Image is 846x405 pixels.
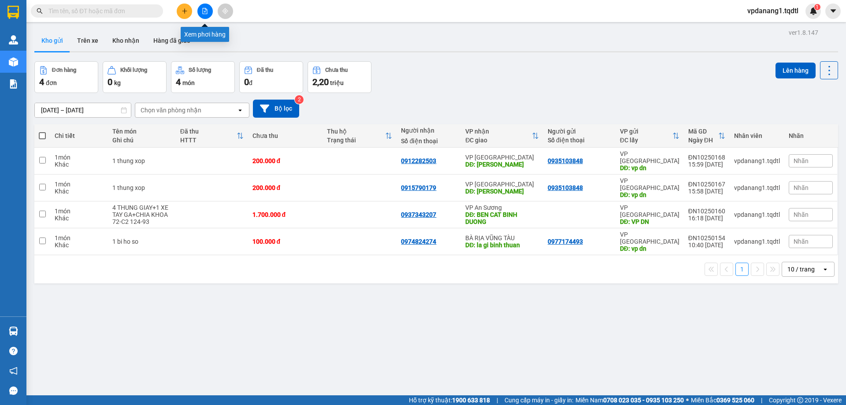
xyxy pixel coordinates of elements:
[603,397,684,404] strong: 0708 023 035 - 0935 103 250
[182,8,188,14] span: plus
[775,63,816,78] button: Lên hàng
[48,6,152,16] input: Tìm tên, số ĐT hoặc mã đơn
[252,211,318,218] div: 1.700.000 đ
[253,100,299,118] button: Bộ lọc
[465,137,532,144] div: ĐC giao
[401,127,456,134] div: Người nhận
[257,67,273,73] div: Đã thu
[814,4,820,10] sup: 1
[734,132,780,139] div: Nhân viên
[465,204,539,211] div: VP An Sương
[105,30,146,51] button: Kho nhận
[548,157,583,164] div: 0935103848
[55,188,104,195] div: Khác
[112,238,171,245] div: 1 bi ho so
[401,157,436,164] div: 0912282503
[401,137,456,145] div: Số điện thoại
[794,184,809,191] span: Nhãn
[465,154,539,161] div: VP [GEOGRAPHIC_DATA]
[616,124,684,148] th: Toggle SortBy
[9,35,18,45] img: warehouse-icon
[505,395,573,405] span: Cung cấp máy in - giấy in:
[9,327,18,336] img: warehouse-icon
[761,395,762,405] span: |
[716,397,754,404] strong: 0369 525 060
[252,132,318,139] div: Chưa thu
[740,5,805,16] span: vpdanang1.tqdtl
[465,161,539,168] div: DĐ: bao loc lam dong
[794,238,809,245] span: Nhãn
[789,28,818,37] div: ver 1.8.147
[620,177,679,191] div: VP [GEOGRAPHIC_DATA]
[497,395,498,405] span: |
[55,242,104,249] div: Khác
[620,191,679,198] div: DĐ: vp dn
[734,238,780,245] div: vpdanang1.tqdtl
[9,347,18,355] span: question-circle
[55,161,104,168] div: Khác
[688,137,718,144] div: Ngày ĐH
[312,77,329,87] span: 2,20
[401,184,436,191] div: 0915790179
[465,181,539,188] div: VP [GEOGRAPHIC_DATA]
[70,30,105,51] button: Trên xe
[112,204,171,225] div: 4 THUNG GIAY+1 XE TAY GA+CHIA KHOA 72-C2 124-93
[829,7,837,15] span: caret-down
[620,150,679,164] div: VP [GEOGRAPHIC_DATA]
[816,4,819,10] span: 1
[465,128,532,135] div: VP nhận
[252,238,318,245] div: 100.000 đ
[46,79,57,86] span: đơn
[202,8,208,14] span: file-add
[239,61,303,93] button: Đã thu0đ
[146,30,197,51] button: Hàng đã giao
[55,234,104,242] div: 1 món
[327,137,386,144] div: Trạng thái
[794,211,809,218] span: Nhãn
[452,397,490,404] strong: 1900 633 818
[620,245,679,252] div: DĐ: vp dn
[9,367,18,375] span: notification
[308,61,371,93] button: Chưa thu2,20 triệu
[197,4,213,19] button: file-add
[249,79,252,86] span: đ
[9,57,18,67] img: warehouse-icon
[177,4,192,19] button: plus
[688,188,725,195] div: 15:58 [DATE]
[688,181,725,188] div: ĐN10250167
[171,61,235,93] button: Số lượng4món
[55,215,104,222] div: Khác
[688,234,725,242] div: ĐN10250154
[330,79,344,86] span: triệu
[103,61,167,93] button: Khối lượng0kg
[797,397,803,403] span: copyright
[684,124,730,148] th: Toggle SortBy
[108,77,112,87] span: 0
[548,137,611,144] div: Số điện thoại
[734,157,780,164] div: vpdanang1.tqdtl
[787,265,815,274] div: 10 / trang
[120,67,147,73] div: Khối lượng
[465,188,539,195] div: DĐ: bao loc lam dong
[180,128,237,135] div: Đã thu
[34,61,98,93] button: Đơn hàng4đơn
[465,242,539,249] div: DĐ: la gi binh thuan
[252,184,318,191] div: 200.000 đ
[691,395,754,405] span: Miền Bắc
[688,161,725,168] div: 15:59 [DATE]
[55,181,104,188] div: 1 món
[548,128,611,135] div: Người gửi
[112,128,171,135] div: Tên món
[7,6,19,19] img: logo-vxr
[39,77,44,87] span: 4
[688,154,725,161] div: ĐN10250168
[620,218,679,225] div: DĐ: VP DN
[112,157,171,164] div: 1 thung xop
[112,184,171,191] div: 1 thung xop
[244,77,249,87] span: 0
[620,164,679,171] div: DĐ: vp dn
[688,208,725,215] div: ĐN10250160
[461,124,543,148] th: Toggle SortBy
[189,67,211,73] div: Số lượng
[218,4,233,19] button: aim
